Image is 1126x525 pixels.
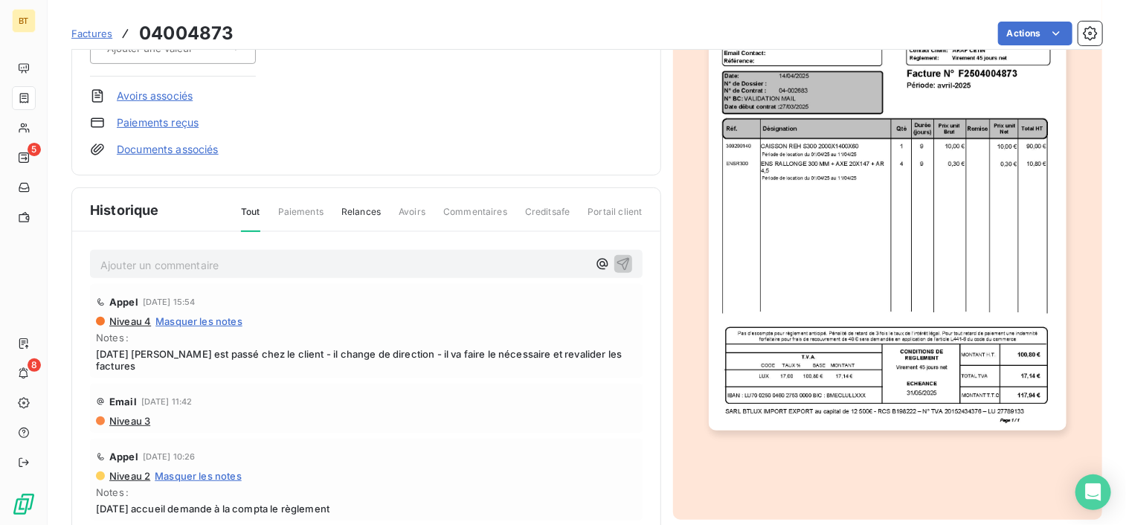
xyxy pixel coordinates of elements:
a: Documents associés [117,142,219,157]
span: Portail client [588,205,642,231]
span: Relances [341,205,381,231]
span: Appel [109,296,138,308]
span: 5 [28,143,41,156]
h3: 04004873 [139,20,234,47]
div: Open Intercom Messenger [1075,474,1111,510]
span: [DATE] 15:54 [143,297,196,306]
span: Niveau 2 [108,470,150,482]
span: Niveau 4 [108,315,151,327]
span: Factures [71,28,112,39]
span: Historique [90,200,159,220]
span: Notes : [96,486,637,498]
button: Actions [998,22,1072,45]
div: BT [12,9,36,33]
span: [DATE] [PERSON_NAME] est passé chez le client - il change de direction - il va faire le nécessair... [96,348,637,372]
span: Appel [109,451,138,463]
span: Creditsafe [525,205,570,231]
span: Notes : [96,332,637,344]
span: [DATE] 10:26 [143,452,196,461]
img: Logo LeanPay [12,492,36,516]
span: Masquer les notes [155,315,242,327]
span: [DATE] 11:42 [141,397,193,406]
span: Commentaires [443,205,507,231]
span: 8 [28,358,41,372]
a: Factures [71,26,112,41]
span: Masquer les notes [155,470,242,482]
span: Avoirs [399,205,425,231]
a: Paiements reçus [117,115,199,130]
span: Niveau 3 [108,415,150,427]
span: Tout [241,205,260,232]
span: Paiements [278,205,324,231]
span: [DATE] accueil demande à la compta le règlement [96,503,637,515]
a: Avoirs associés [117,88,193,103]
span: Email [109,396,137,408]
